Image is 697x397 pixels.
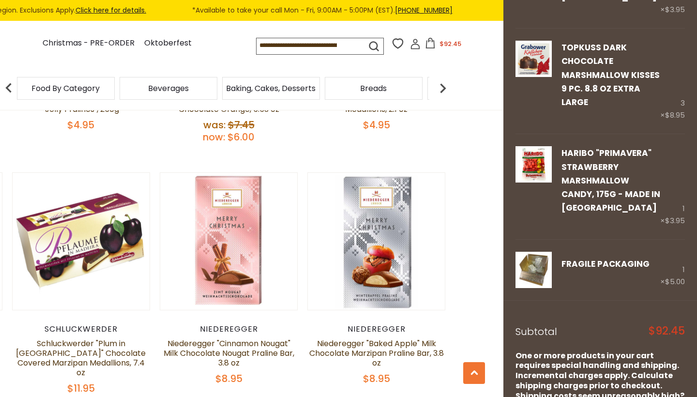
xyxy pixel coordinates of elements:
span: Subtotal [515,325,557,338]
span: $92.45 [649,326,685,336]
span: $4.95 [67,118,94,132]
a: Topkuss Dark Chocolate Marshmallow Kisses 9 pc. 8.8 oz Extra Large [515,41,552,122]
span: *Available to take your call Mon - Fri, 9:00AM - 5:00PM (EST). [192,5,453,16]
a: Niederegger "Baked Apple" Milk Chocolate Marzipan Praline Bar, 3.8 oz [309,338,444,368]
span: $6.00 [227,130,255,144]
img: Schluckwerder "Plum in Madeira" Chocolate Covered Marzipan Medallions, 7.4 oz [13,173,150,310]
span: $7.45 [228,118,255,132]
div: 1 × [660,252,685,288]
a: Haribo "Primavera" Strawberry Marshmallow Candy, 175g - Made in Germany [515,146,552,227]
div: Niederegger [307,324,445,334]
img: next arrow [433,78,453,98]
label: Was: [203,118,226,132]
a: Haribo "Primavera" Strawberry Marshmallow Candy, 175g - Made in [GEOGRAPHIC_DATA] [561,147,660,214]
a: Topkuss Dark Chocolate Marshmallow Kisses 9 pc. 8.8 oz Extra Large [561,42,660,108]
div: Niederegger [160,324,298,334]
img: Haribo "Primavera" Strawberry Marshmallow Candy, 175g - Made in Germany [515,146,552,183]
div: 1 × [660,146,685,227]
a: Niederegger "Cinnamon Nougat" Milk Chocolate Nougat Praline Bar, 3.8 oz [164,338,294,368]
img: Niederegger "Baked Apple" Milk Chocolate Marzipan Praline Bar, 3.8 oz [308,173,445,310]
span: $92.45 [439,39,461,48]
span: $5.00 [665,276,685,287]
button: $92.45 [423,38,464,52]
label: Now: [203,130,225,144]
a: [PHONE_NUMBER] [395,5,453,15]
a: Click here for details. [76,5,146,15]
span: $11.95 [67,382,95,395]
div: 3 × [660,41,685,122]
a: Beverages [148,85,189,92]
span: $8.95 [665,110,685,120]
a: Breads [360,85,387,92]
div: Schluckwerder [12,324,150,334]
a: Food By Category [31,85,100,92]
img: FRAGILE Packaging [515,252,552,288]
a: Oktoberfest [144,37,192,50]
a: FRAGILE Packaging [561,258,650,270]
span: $8.95 [215,372,242,385]
a: Schluckwerder "Plum in [GEOGRAPHIC_DATA]" Chocolate Covered Marzipan Medallions, 7.4 oz [16,338,146,378]
span: $3.95 [665,4,685,15]
img: Niederegger "Cinnamon Nougat" Milk Chocolate Nougat Praline Bar, 3.8 oz [160,173,297,310]
span: $8.95 [363,372,390,385]
span: $4.95 [363,118,390,132]
span: $3.95 [665,215,685,226]
a: Christmas - PRE-ORDER [43,37,135,50]
img: Topkuss Dark Chocolate Marshmallow Kisses 9 pc. 8.8 oz Extra Large [515,41,552,77]
a: Baking, Cakes, Desserts [226,85,316,92]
